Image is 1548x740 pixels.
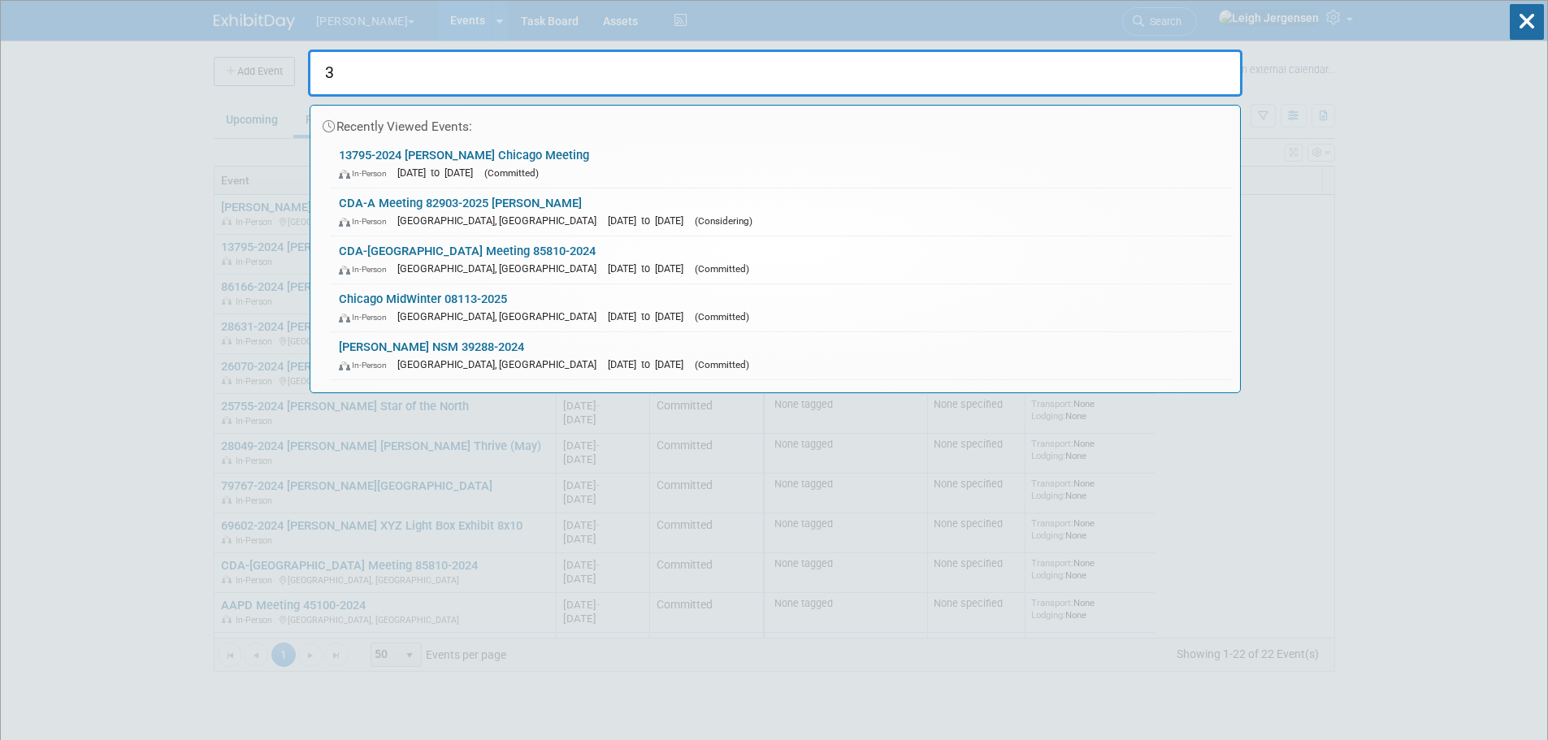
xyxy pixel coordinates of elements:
[397,262,605,275] span: [GEOGRAPHIC_DATA], [GEOGRAPHIC_DATA]
[484,167,539,179] span: (Committed)
[695,215,752,227] span: (Considering)
[339,216,394,227] span: In-Person
[308,50,1242,97] input: Search for Events or People...
[331,188,1232,236] a: CDA-A Meeting 82903-2025 [PERSON_NAME] In-Person [GEOGRAPHIC_DATA], [GEOGRAPHIC_DATA] [DATE] to [...
[397,167,481,179] span: [DATE] to [DATE]
[339,312,394,322] span: In-Person
[339,264,394,275] span: In-Person
[331,141,1232,188] a: 13795-2024 [PERSON_NAME] Chicago Meeting In-Person [DATE] to [DATE] (Committed)
[608,262,692,275] span: [DATE] to [DATE]
[695,311,749,322] span: (Committed)
[695,263,749,275] span: (Committed)
[331,332,1232,379] a: [PERSON_NAME] NSM 39288-2024 In-Person [GEOGRAPHIC_DATA], [GEOGRAPHIC_DATA] [DATE] to [DATE] (Com...
[397,310,605,322] span: [GEOGRAPHIC_DATA], [GEOGRAPHIC_DATA]
[397,214,605,227] span: [GEOGRAPHIC_DATA], [GEOGRAPHIC_DATA]
[339,168,394,179] span: In-Person
[695,359,749,370] span: (Committed)
[608,358,692,370] span: [DATE] to [DATE]
[331,284,1232,331] a: Chicago MidWinter 08113-2025 In-Person [GEOGRAPHIC_DATA], [GEOGRAPHIC_DATA] [DATE] to [DATE] (Com...
[397,358,605,370] span: [GEOGRAPHIC_DATA], [GEOGRAPHIC_DATA]
[319,106,1232,141] div: Recently Viewed Events:
[339,360,394,370] span: In-Person
[331,236,1232,283] a: CDA-[GEOGRAPHIC_DATA] Meeting 85810-2024 In-Person [GEOGRAPHIC_DATA], [GEOGRAPHIC_DATA] [DATE] to...
[608,310,692,322] span: [DATE] to [DATE]
[608,214,692,227] span: [DATE] to [DATE]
